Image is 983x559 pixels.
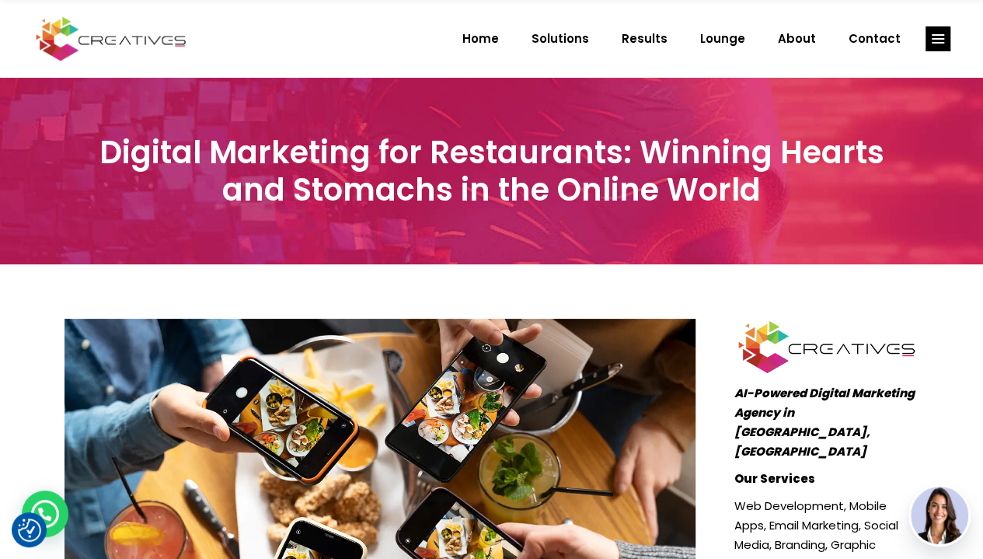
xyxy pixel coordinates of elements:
[778,19,816,59] span: About
[925,26,950,51] a: link
[605,19,684,59] a: Results
[18,519,41,542] button: Consent Preferences
[734,385,915,459] em: AI-Powered Digital Marketing Agency in [GEOGRAPHIC_DATA], [GEOGRAPHIC_DATA]
[462,19,499,59] span: Home
[64,134,919,208] h3: Digital Marketing for Restaurants: Winning Hearts and Stomachs in the Online World
[446,19,515,59] a: Home
[832,19,917,59] a: Contact
[18,519,41,542] img: Revisit consent button
[911,487,968,544] img: agent
[734,470,815,487] strong: Our Services
[515,19,605,59] a: Solutions
[33,15,190,63] img: Creatives
[622,19,668,59] span: Results
[734,319,919,376] img: Creatives | Digital Marketing for Restaurants: Winning Hearts and Stomachs in the Online World
[532,19,589,59] span: Solutions
[762,19,832,59] a: About
[684,19,762,59] a: Lounge
[849,19,901,59] span: Contact
[700,19,745,59] span: Lounge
